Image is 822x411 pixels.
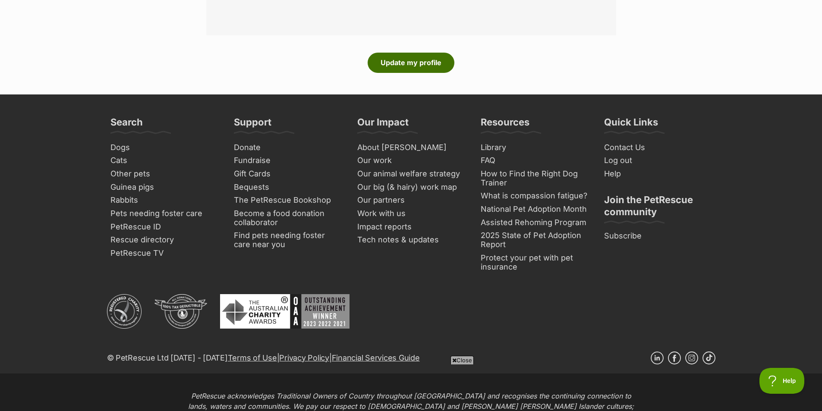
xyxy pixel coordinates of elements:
[477,203,592,216] a: National Pet Adoption Month
[601,229,715,243] a: Subscribe
[477,251,592,273] a: Protect your pet with pet insurance
[107,294,142,329] img: ACNC
[332,353,420,362] a: Financial Services Guide
[107,154,222,167] a: Cats
[702,351,715,364] a: TikTok
[107,233,222,247] a: Rescue directory
[354,141,469,154] a: About [PERSON_NAME]
[354,154,469,167] a: Our work
[154,294,207,329] img: DGR
[354,233,469,247] a: Tech notes & updates
[601,141,715,154] a: Contact Us
[604,116,658,133] h3: Quick Links
[230,154,345,167] a: Fundraise
[651,351,664,364] a: Linkedin
[107,167,222,181] a: Other pets
[234,116,271,133] h3: Support
[477,154,592,167] a: FAQ
[357,116,409,133] h3: Our Impact
[477,167,592,189] a: How to Find the Right Dog Trainer
[354,194,469,207] a: Our partners
[668,351,681,364] a: Facebook
[685,351,698,364] a: Instagram
[477,216,592,229] a: Assisted Rehoming Program
[354,207,469,220] a: Work with us
[230,167,345,181] a: Gift Cards
[230,229,345,251] a: Find pets needing foster care near you
[354,167,469,181] a: Our animal welfare strategy
[354,220,469,234] a: Impact reports
[230,141,345,154] a: Donate
[279,353,329,362] a: Privacy Policy
[107,220,222,234] a: PetRescue ID
[450,356,474,364] span: Close
[107,352,420,364] p: © PetRescue Ltd [DATE] - [DATE] | |
[354,181,469,194] a: Our big (& hairy) work map
[107,207,222,220] a: Pets needing foster care
[107,247,222,260] a: PetRescue TV
[107,141,222,154] a: Dogs
[477,141,592,154] a: Library
[230,194,345,207] a: The PetRescue Bookshop
[601,167,715,181] a: Help
[107,181,222,194] a: Guinea pigs
[477,189,592,203] a: What is compassion fatigue?
[110,116,143,133] h3: Search
[254,368,568,407] iframe: Advertisement
[481,116,529,133] h3: Resources
[220,294,350,329] img: Australian Charity Awards - Outstanding Achievement Winner 2023 - 2022 - 2021
[604,194,712,223] h3: Join the PetRescue community
[477,229,592,251] a: 2025 State of Pet Adoption Report
[230,207,345,229] a: Become a food donation collaborator
[368,53,454,72] button: Update my profile
[759,368,805,394] iframe: Help Scout Beacon - Open
[230,181,345,194] a: Bequests
[107,194,222,207] a: Rabbits
[228,353,277,362] a: Terms of Use
[601,154,715,167] a: Log out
